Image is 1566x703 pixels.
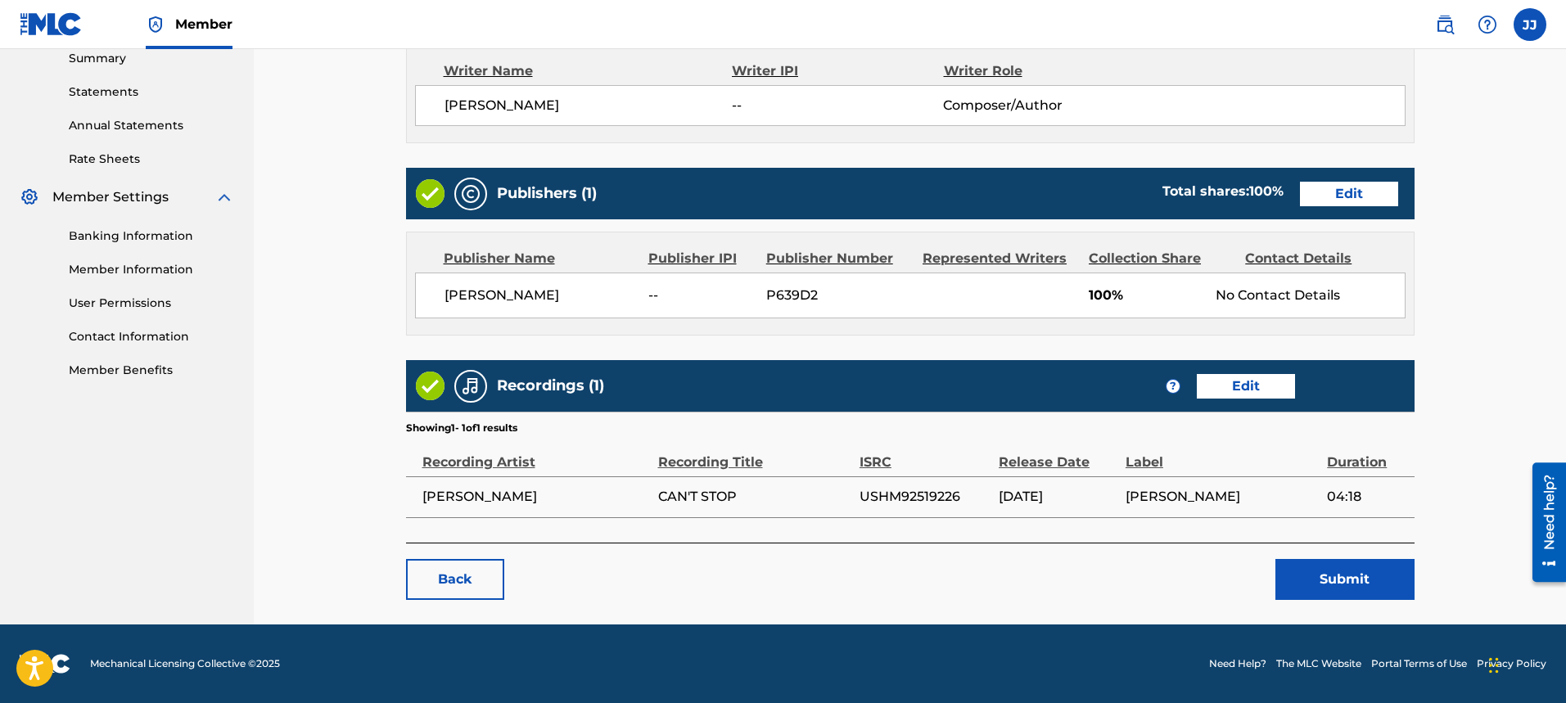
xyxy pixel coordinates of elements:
[146,15,165,34] img: Top Rightsholder
[1126,435,1319,472] div: Label
[406,559,504,600] a: Back
[69,362,234,379] a: Member Benefits
[1471,8,1504,41] div: Help
[20,12,83,36] img: MLC Logo
[1300,182,1398,206] a: Edit
[658,487,851,507] span: CAN'T STOP
[1249,183,1284,199] span: 100 %
[1089,249,1233,268] div: Collection Share
[52,187,169,207] span: Member Settings
[1216,286,1404,305] div: No Contact Details
[766,286,910,305] span: P639D2
[1276,656,1361,671] a: The MLC Website
[20,654,70,674] img: logo
[69,261,234,278] a: Member Information
[860,435,991,472] div: ISRC
[944,61,1136,81] div: Writer Role
[444,249,636,268] div: Publisher Name
[648,286,754,305] span: --
[69,228,234,245] a: Banking Information
[422,435,650,472] div: Recording Artist
[1428,8,1461,41] a: Public Search
[69,328,234,345] a: Contact Information
[1520,457,1566,588] iframe: Resource Center
[1489,641,1499,690] div: Drag
[1162,182,1284,201] div: Total shares:
[1435,15,1455,34] img: search
[1275,559,1415,600] button: Submit
[461,376,481,396] img: Recordings
[943,96,1135,115] span: Composer/Author
[1167,380,1180,393] span: ?
[416,372,445,400] img: Valid
[1478,15,1497,34] img: help
[1327,487,1406,507] span: 04:18
[1126,487,1319,507] span: [PERSON_NAME]
[497,376,604,395] h5: Recordings (1)
[1327,435,1406,472] div: Duration
[1209,656,1266,671] a: Need Help?
[648,249,754,268] div: Publisher IPI
[497,184,597,203] h5: Publishers (1)
[175,15,232,34] span: Member
[69,295,234,312] a: User Permissions
[1197,374,1295,399] a: Edit
[923,249,1076,268] div: Represented Writers
[1089,286,1204,305] span: 100%
[732,61,944,81] div: Writer IPI
[445,96,733,115] span: [PERSON_NAME]
[69,117,234,134] a: Annual Statements
[999,435,1117,472] div: Release Date
[461,184,481,204] img: Publishers
[860,487,991,507] span: USHM92519226
[422,487,650,507] span: [PERSON_NAME]
[1371,656,1467,671] a: Portal Terms of Use
[406,421,517,435] p: Showing 1 - 1 of 1 results
[732,96,943,115] span: --
[999,487,1117,507] span: [DATE]
[658,435,851,472] div: Recording Title
[90,656,280,671] span: Mechanical Licensing Collective © 2025
[444,61,733,81] div: Writer Name
[20,187,39,207] img: Member Settings
[445,286,637,305] span: [PERSON_NAME]
[1484,624,1566,703] iframe: Chat Widget
[214,187,234,207] img: expand
[416,179,445,208] img: Valid
[1477,656,1546,671] a: Privacy Policy
[69,151,234,168] a: Rate Sheets
[766,249,910,268] div: Publisher Number
[1245,249,1389,268] div: Contact Details
[1514,8,1546,41] div: User Menu
[69,83,234,101] a: Statements
[69,50,234,67] a: Summary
